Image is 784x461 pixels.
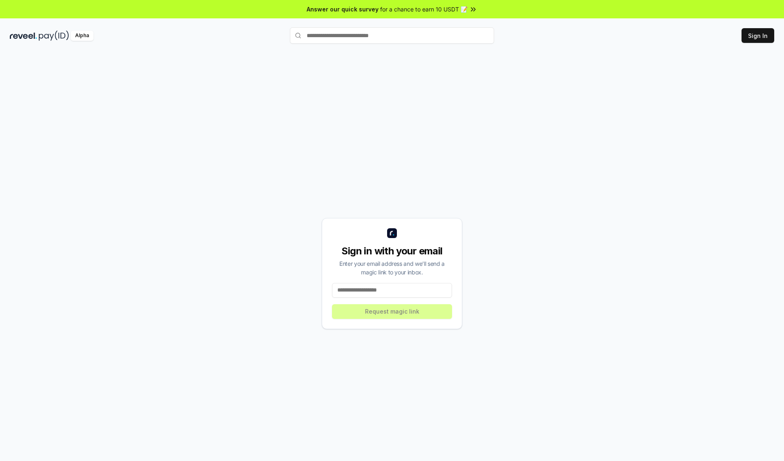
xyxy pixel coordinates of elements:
span: Answer our quick survey [307,5,379,13]
div: Alpha [71,31,94,41]
div: Enter your email address and we’ll send a magic link to your inbox. [332,259,452,276]
button: Sign In [742,28,774,43]
span: for a chance to earn 10 USDT 📝 [380,5,468,13]
img: pay_id [39,31,69,41]
img: reveel_dark [10,31,37,41]
div: Sign in with your email [332,245,452,258]
img: logo_small [387,228,397,238]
